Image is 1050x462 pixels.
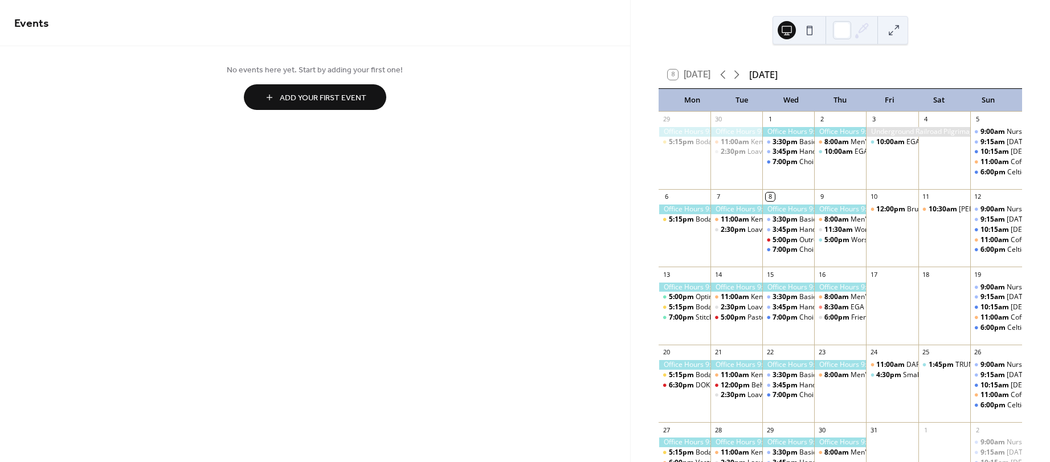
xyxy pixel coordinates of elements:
[766,193,774,201] div: 8
[747,390,798,400] div: Loaves & Fishes
[814,205,866,214] div: Office Hours 9:00am - 1:00pm
[751,448,855,457] div: Kenwood Park Senior Social Club
[814,448,866,457] div: Men's Bible Study
[922,193,930,201] div: 11
[762,157,814,167] div: Choir Practice
[717,89,766,112] div: Tue
[762,360,814,370] div: Office Hours 9:00am - 1:00pm
[814,215,866,224] div: Men's Bible Study
[696,215,851,224] div: Bodacious Women [DEMOGRAPHIC_DATA] Study
[970,302,1022,312] div: Holy Eucharist: IN-PERSON & VIRTUAL
[751,370,855,380] div: Kenwood Park Senior Social Club
[668,89,717,112] div: Mon
[773,313,799,322] span: 7:00pm
[970,400,1022,410] div: Celtic Service
[659,381,710,390] div: DOK (Daughters of the King)
[818,348,826,357] div: 23
[980,215,1007,224] span: 9:15am
[659,215,710,224] div: Bodacious Women Bible Study
[762,438,814,447] div: Office Hours 9:00am - 1:00pm
[773,381,799,390] span: 3:45pm
[980,390,1011,400] span: 11:00am
[762,245,814,255] div: Choir Practice
[866,370,918,380] div: Small Group Dinner
[866,127,970,137] div: Underground Railroad Pilgrimage
[922,270,930,279] div: 18
[696,137,851,147] div: Bodacious Women [DEMOGRAPHIC_DATA] Study
[751,292,855,302] div: Kenwood Park Senior Social Club
[799,302,855,312] div: Handbell Practice
[918,205,970,214] div: Eswatini Brunch
[762,313,814,322] div: Choir Practice
[773,245,799,255] span: 7:00pm
[974,270,982,279] div: 19
[696,313,747,322] div: Stitcher's Group
[970,137,1022,147] div: Sunday School & Adult Formation
[762,292,814,302] div: Basic Handbell Training
[855,225,922,235] div: Women of Excellence
[814,292,866,302] div: Men's Bible Study
[970,235,1022,245] div: Coffee Hour
[710,448,762,457] div: Kenwood Park Senior Social Club
[762,215,814,224] div: Basic Handbell Training
[696,370,851,380] div: Bodacious Women [DEMOGRAPHIC_DATA] Study
[980,292,1007,302] span: 9:15am
[762,205,814,214] div: Office Hours 9:00am - 1:00pm
[824,137,851,147] span: 8:00am
[747,313,817,322] div: Pastoral Care - Virtual
[721,147,747,157] span: 2:30pm
[824,370,851,380] span: 8:00am
[980,381,1011,390] span: 10:15am
[824,448,851,457] span: 8:00am
[766,270,774,279] div: 15
[659,438,710,447] div: Office Hours 9:00am - 1:00pm
[799,313,844,322] div: Choir Practice
[659,302,710,312] div: Bodacious Women Bible Study
[669,215,696,224] span: 5:15pm
[773,370,799,380] span: 3:30pm
[799,390,844,400] div: Choir Practice
[980,245,1007,255] span: 6:00pm
[669,137,696,147] span: 5:15pm
[824,147,855,157] span: 10:00am
[963,89,1013,112] div: Sun
[710,147,762,157] div: Loaves & Fishes
[766,115,774,124] div: 1
[662,348,671,357] div: 20
[714,348,722,357] div: 21
[659,283,710,292] div: Office Hours 9:00am - 1:00pm
[824,235,851,245] span: 5:00pm
[818,270,826,279] div: 16
[974,193,982,201] div: 12
[1011,235,1049,245] div: Coffee Hour
[970,225,1022,235] div: Holy Eucharist: IN-PERSON & VIRTUAL
[669,302,696,312] span: 5:15pm
[851,215,966,224] div: Men's [DEMOGRAPHIC_DATA] Study
[799,292,875,302] div: Basic Handbell Training
[773,225,799,235] span: 3:45pm
[869,270,878,279] div: 17
[980,370,1007,380] span: 9:15am
[710,205,762,214] div: Office Hours 9:00am - 1:00pm
[970,381,1022,390] div: Holy Eucharist: IN-PERSON & VIRTUAL
[710,283,762,292] div: Office Hours 9:00am - 1:00pm
[855,147,895,157] div: EGA Stitch In
[747,147,798,157] div: Loaves & Fishes
[824,215,851,224] span: 8:00am
[814,283,866,292] div: Office Hours 9:00am - 1:00pm
[1011,313,1049,322] div: Coffee Hour
[710,390,762,400] div: Loaves & Fishes
[696,292,766,302] div: Optimist Club Meeting
[922,348,930,357] div: 25
[974,348,982,357] div: 26
[866,205,918,214] div: Brunch Set Up (Parlor Reserved)
[814,370,866,380] div: Men's Bible Study
[710,215,762,224] div: Kenwood Park Senior Social Club
[710,225,762,235] div: Loaves & Fishes
[814,360,866,370] div: Office Hours 9:00am - 1:00pm
[762,390,814,400] div: Choir Practice
[714,426,722,434] div: 28
[721,370,751,380] span: 11:00am
[970,292,1022,302] div: Sunday School & Adult Formation
[773,448,799,457] span: 3:30pm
